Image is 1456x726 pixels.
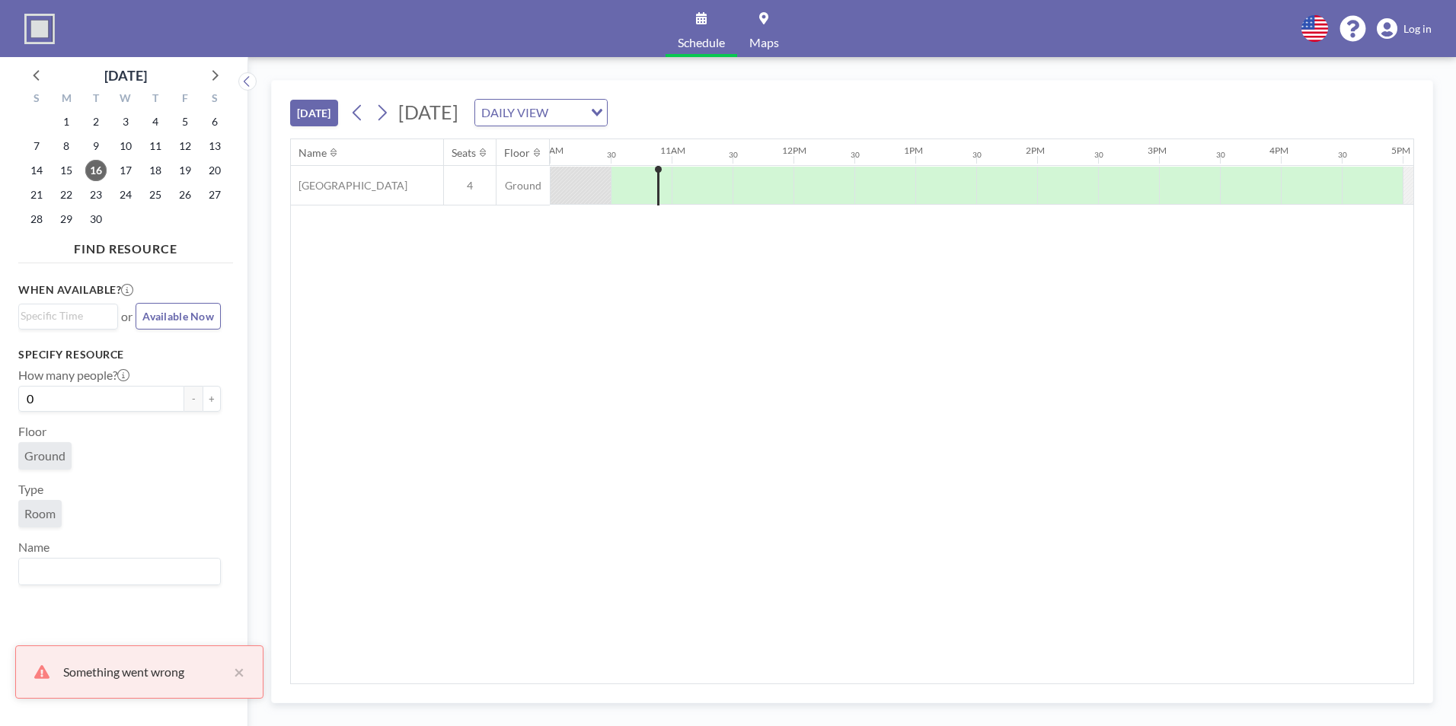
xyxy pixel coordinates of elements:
span: Monday, September 29, 2025 [56,209,77,230]
div: 2PM [1026,145,1045,156]
span: Friday, September 26, 2025 [174,184,196,205]
div: 10AM [538,145,564,156]
div: Search for option [19,559,220,584]
span: Tuesday, September 2, 2025 [85,111,107,132]
button: [DATE] [290,100,338,126]
span: 4 [444,179,496,193]
span: Friday, September 12, 2025 [174,135,196,157]
span: Tuesday, September 9, 2025 [85,135,107,157]
div: 11AM [660,145,685,156]
div: Search for option [475,100,607,126]
div: T [81,90,111,110]
span: Saturday, September 13, 2025 [204,135,225,157]
div: 30 [607,150,616,160]
span: Friday, September 5, 2025 [174,111,196,132]
span: Friday, September 19, 2025 [174,160,196,181]
input: Search for option [553,103,582,123]
span: Wednesday, September 3, 2025 [115,111,136,132]
div: 30 [972,150,982,160]
span: Wednesday, September 10, 2025 [115,135,136,157]
span: Tuesday, September 16, 2025 [85,160,107,181]
h4: FIND RESOURCE [18,235,233,256]
span: Thursday, September 11, 2025 [145,135,166,157]
span: Monday, September 15, 2025 [56,160,77,181]
a: Log in [1377,18,1432,40]
div: Something went wrong [63,663,226,681]
span: Schedule [678,37,725,49]
label: How many people? [18,368,129,383]
span: Tuesday, September 23, 2025 [85,184,107,205]
div: [DATE] [104,65,147,86]
div: Search for option [19,304,117,327]
label: Type [18,482,43,497]
div: 30 [1338,150,1347,160]
div: S [200,90,229,110]
span: Ground [24,448,65,463]
span: Wednesday, September 17, 2025 [115,160,136,181]
span: Monday, September 22, 2025 [56,184,77,205]
div: 30 [851,150,860,160]
div: S [22,90,52,110]
span: Saturday, September 6, 2025 [204,111,225,132]
input: Search for option [21,562,212,581]
img: organization-logo [24,14,55,44]
div: F [170,90,200,110]
span: Room [24,506,56,521]
span: Thursday, September 18, 2025 [145,160,166,181]
div: 30 [1094,150,1103,160]
h3: Specify resource [18,348,221,361]
span: Ground [497,179,550,193]
span: Wednesday, September 24, 2025 [115,184,136,205]
span: Monday, September 8, 2025 [56,135,77,157]
div: 4PM [1269,145,1288,156]
span: [DATE] [398,100,458,123]
div: 12PM [782,145,806,156]
input: Search for option [21,307,109,324]
span: DAILY VIEW [478,103,551,123]
button: close [226,663,244,681]
span: Available Now [142,310,214,323]
label: Name [18,540,49,555]
span: Thursday, September 25, 2025 [145,184,166,205]
span: Sunday, September 21, 2025 [26,184,47,205]
label: Floor [18,424,46,439]
div: 1PM [904,145,923,156]
span: Thursday, September 4, 2025 [145,111,166,132]
span: Sunday, September 28, 2025 [26,209,47,230]
span: Tuesday, September 30, 2025 [85,209,107,230]
div: Floor [504,146,530,160]
span: Sunday, September 7, 2025 [26,135,47,157]
span: or [121,309,133,324]
span: Saturday, September 27, 2025 [204,184,225,205]
div: 5PM [1391,145,1410,156]
div: 3PM [1148,145,1167,156]
span: Log in [1403,22,1432,36]
div: 30 [729,150,738,160]
div: M [52,90,81,110]
div: Name [299,146,327,160]
span: Saturday, September 20, 2025 [204,160,225,181]
button: + [203,386,221,412]
button: - [184,386,203,412]
button: Available Now [136,303,221,330]
span: Maps [749,37,779,49]
span: Monday, September 1, 2025 [56,111,77,132]
span: Sunday, September 14, 2025 [26,160,47,181]
span: [GEOGRAPHIC_DATA] [291,179,407,193]
div: 30 [1216,150,1225,160]
div: W [111,90,141,110]
div: T [140,90,170,110]
div: Seats [452,146,476,160]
